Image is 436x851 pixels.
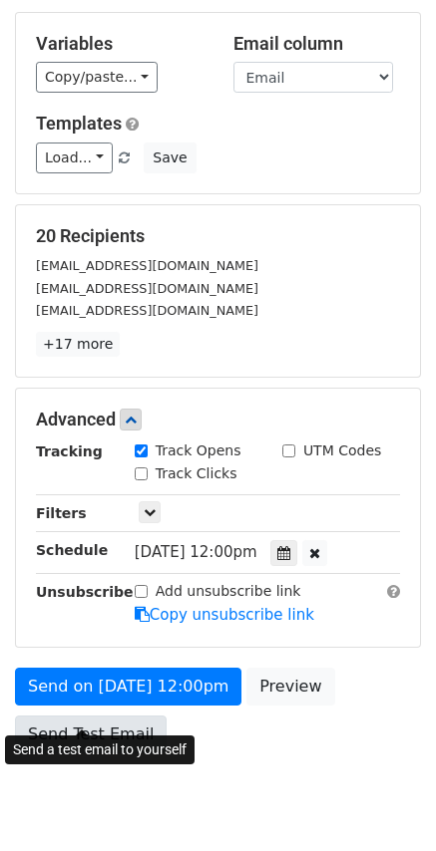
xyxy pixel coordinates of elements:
[156,581,301,602] label: Add unsubscribe link
[246,668,334,706] a: Preview
[36,303,258,318] small: [EMAIL_ADDRESS][DOMAIN_NAME]
[36,62,158,93] a: Copy/paste...
[36,443,103,459] strong: Tracking
[303,440,381,461] label: UTM Codes
[36,281,258,296] small: [EMAIL_ADDRESS][DOMAIN_NAME]
[135,543,257,561] span: [DATE] 12:00pm
[36,584,134,600] strong: Unsubscribe
[36,332,120,357] a: +17 more
[336,755,436,851] div: Widget συνομιλίας
[135,606,314,624] a: Copy unsubscribe link
[336,755,436,851] iframe: Chat Widget
[15,668,241,706] a: Send on [DATE] 12:00pm
[36,33,204,55] h5: Variables
[233,33,401,55] h5: Email column
[5,735,195,764] div: Send a test email to yourself
[36,113,122,134] a: Templates
[36,409,400,430] h5: Advanced
[144,142,196,173] button: Save
[36,225,400,247] h5: 20 Recipients
[156,440,241,461] label: Track Opens
[36,142,113,173] a: Load...
[36,505,87,521] strong: Filters
[15,715,167,753] a: Send Test Email
[36,542,108,558] strong: Schedule
[156,463,237,484] label: Track Clicks
[36,258,258,273] small: [EMAIL_ADDRESS][DOMAIN_NAME]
